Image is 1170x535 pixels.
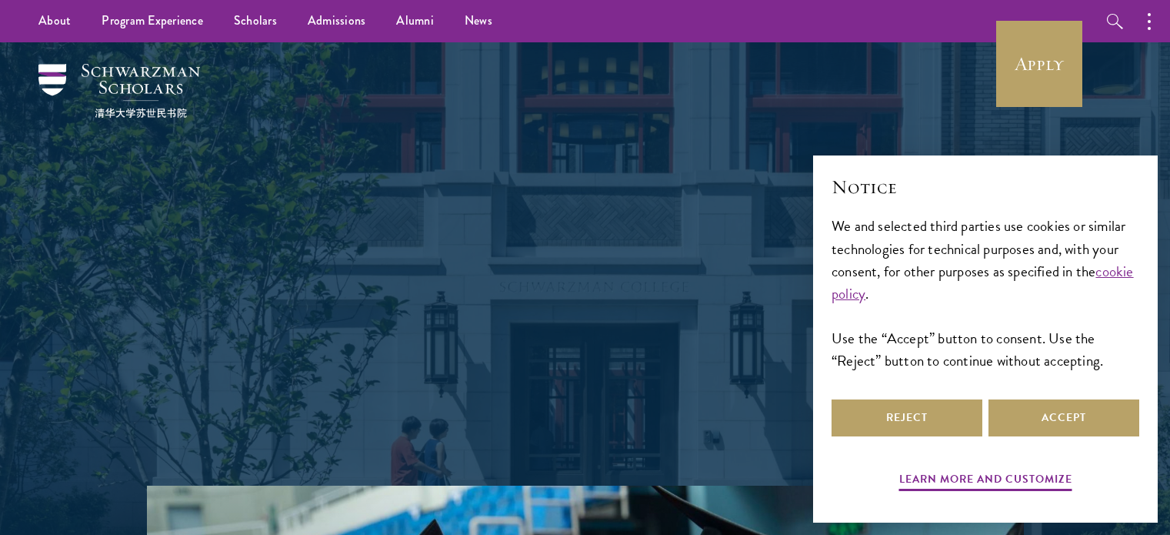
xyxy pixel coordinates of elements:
img: Schwarzman Scholars [38,64,200,118]
div: We and selected third parties use cookies or similar technologies for technical purposes and, wit... [832,215,1139,371]
a: Apply [996,21,1082,107]
button: Reject [832,400,982,436]
a: cookie policy [832,260,1134,305]
button: Accept [988,400,1139,436]
button: Learn more and customize [899,470,1072,493]
h2: Notice [832,174,1139,200]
